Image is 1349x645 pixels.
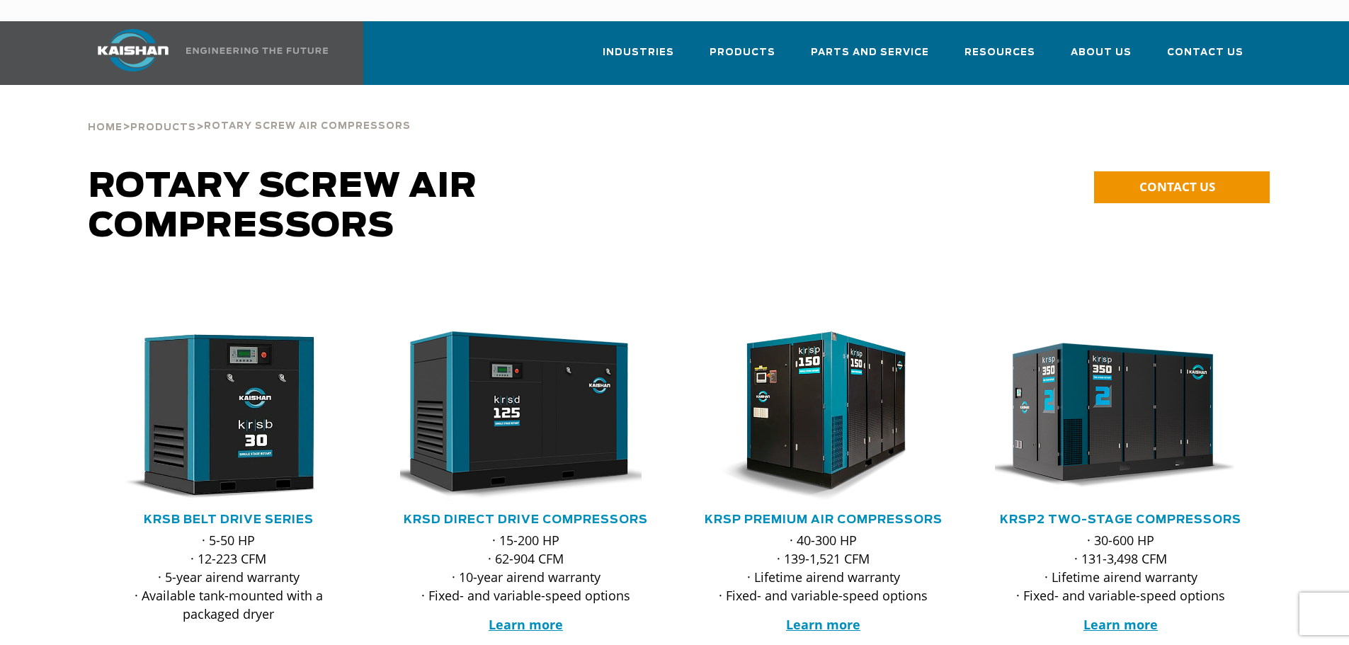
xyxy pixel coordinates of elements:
div: krsp150 [698,331,950,501]
a: Learn more [1083,616,1158,633]
span: Industries [603,45,674,61]
a: Products [130,120,196,133]
p: · 30-600 HP · 131-3,498 CFM · Lifetime airend warranty · Fixed- and variable-speed options [995,531,1247,605]
p: · 15-200 HP · 62-904 CFM · 10-year airend warranty · Fixed- and variable-speed options [400,531,652,605]
a: KRSD Direct Drive Compressors [404,514,648,525]
a: CONTACT US [1094,171,1270,203]
img: krsp150 [687,331,939,501]
a: Parts and Service [811,34,929,82]
img: krsd125 [389,331,642,501]
span: Parts and Service [811,45,929,61]
span: Home [88,123,123,132]
div: krsd125 [400,331,652,501]
a: Kaishan USA [80,21,331,85]
span: Rotary Screw Air Compressors [89,170,477,244]
span: Contact Us [1167,45,1243,61]
img: krsb30 [92,331,344,501]
span: Resources [964,45,1035,61]
a: KRSP2 Two-Stage Compressors [1000,514,1241,525]
p: · 40-300 HP · 139-1,521 CFM · Lifetime airend warranty · Fixed- and variable-speed options [698,531,950,605]
a: Home [88,120,123,133]
a: Contact Us [1167,34,1243,82]
span: Products [130,123,196,132]
a: About Us [1071,34,1132,82]
a: Industries [603,34,674,82]
a: Products [710,34,775,82]
span: Rotary Screw Air Compressors [204,122,411,131]
a: KRSP Premium Air Compressors [705,514,943,525]
div: > > [88,85,411,139]
span: About Us [1071,45,1132,61]
span: CONTACT US [1139,178,1215,195]
a: KRSB Belt Drive Series [144,514,314,525]
div: krsb30 [103,331,355,501]
span: Products [710,45,775,61]
a: Learn more [489,616,563,633]
img: Engineering the future [186,47,328,54]
a: Resources [964,34,1035,82]
img: kaishan logo [80,29,186,72]
div: krsp350 [995,331,1247,501]
img: krsp350 [984,331,1236,501]
a: Learn more [786,616,860,633]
